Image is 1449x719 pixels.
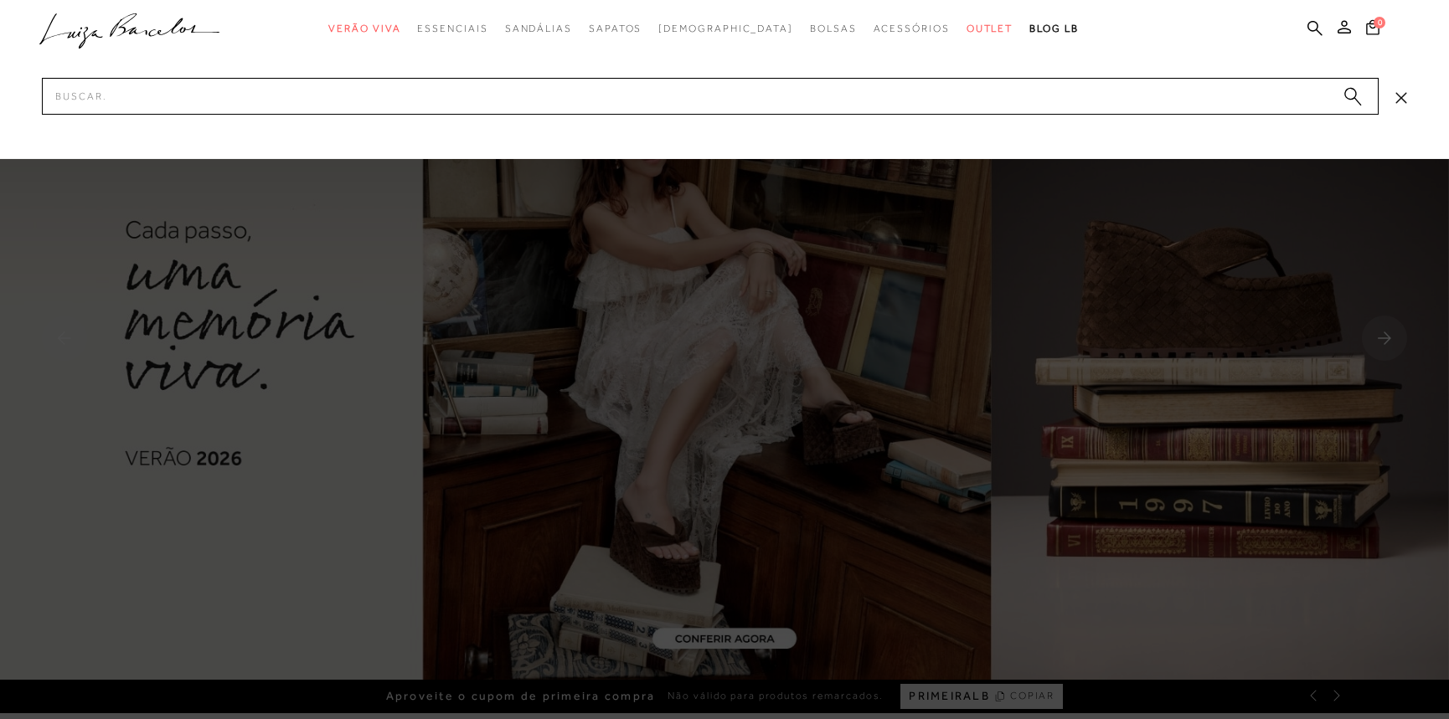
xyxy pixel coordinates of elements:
[505,13,572,44] a: categoryNavScreenReaderText
[417,23,487,34] span: Essenciais
[810,13,857,44] a: categoryNavScreenReaderText
[810,23,857,34] span: Bolsas
[328,23,400,34] span: Verão Viva
[874,23,950,34] span: Acessórios
[589,23,642,34] span: Sapatos
[967,23,1013,34] span: Outlet
[1029,23,1078,34] span: BLOG LB
[874,13,950,44] a: categoryNavScreenReaderText
[1029,13,1078,44] a: BLOG LB
[967,13,1013,44] a: categoryNavScreenReaderText
[1374,17,1385,28] span: 0
[1361,18,1385,41] button: 0
[417,13,487,44] a: categoryNavScreenReaderText
[658,23,793,34] span: [DEMOGRAPHIC_DATA]
[42,78,1379,115] input: Buscar.
[658,13,793,44] a: noSubCategoriesText
[505,23,572,34] span: Sandálias
[328,13,400,44] a: categoryNavScreenReaderText
[589,13,642,44] a: categoryNavScreenReaderText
